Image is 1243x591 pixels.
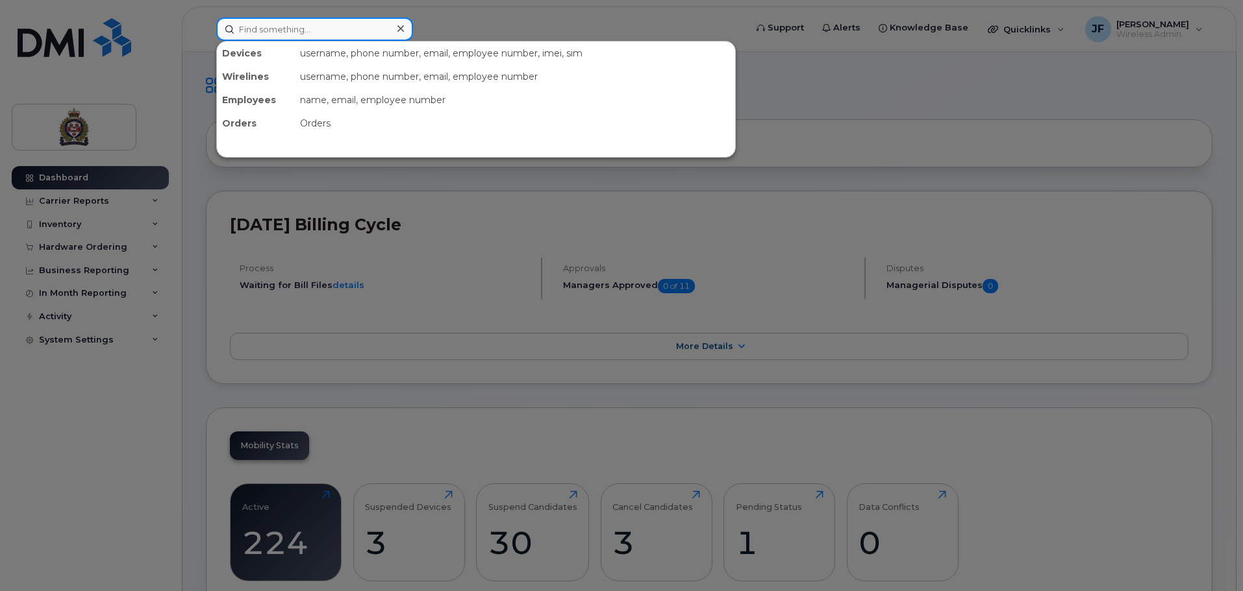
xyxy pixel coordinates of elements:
[295,112,735,135] div: Orders
[217,112,295,135] div: Orders
[295,88,735,112] div: name, email, employee number
[217,88,295,112] div: Employees
[217,65,295,88] div: Wirelines
[295,42,735,65] div: username, phone number, email, employee number, imei, sim
[295,65,735,88] div: username, phone number, email, employee number
[217,42,295,65] div: Devices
